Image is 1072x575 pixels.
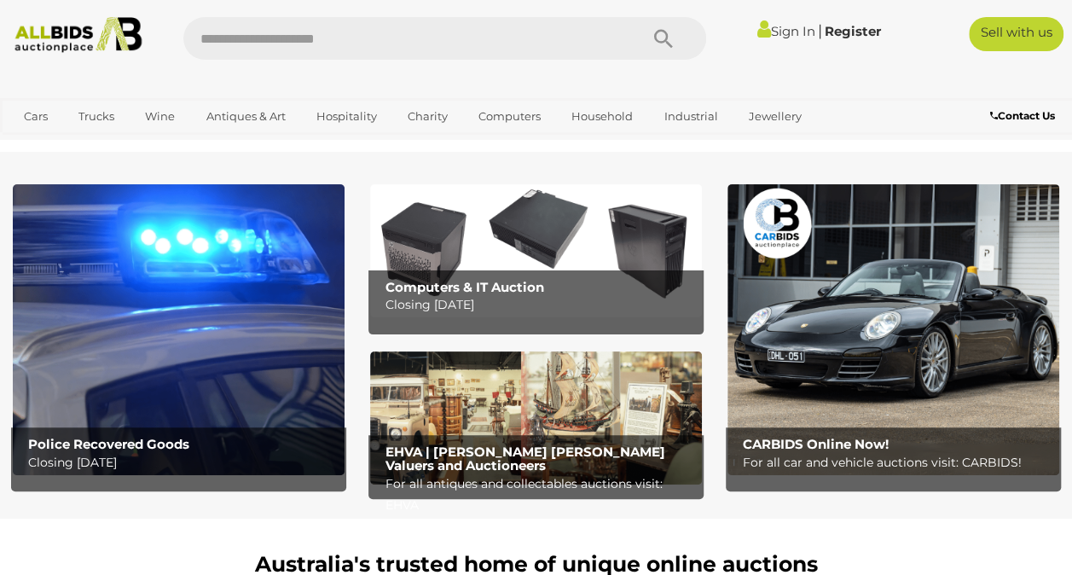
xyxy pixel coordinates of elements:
a: Computers [467,102,552,131]
a: Office [13,131,67,159]
a: Police Recovered Goods Police Recovered Goods Closing [DATE] [13,184,345,475]
a: Sports [76,131,133,159]
img: Computers & IT Auction [370,184,702,317]
a: Sign In [757,23,815,39]
a: CARBIDS Online Now! CARBIDS Online Now! For all car and vehicle auctions visit: CARBIDS! [727,184,1059,475]
a: Computers & IT Auction Computers & IT Auction Closing [DATE] [370,184,702,317]
a: Cars [13,102,59,131]
a: Antiques & Art [195,102,297,131]
img: CARBIDS Online Now! [727,184,1059,475]
span: | [818,21,822,40]
a: Jewellery [738,102,813,131]
a: Register [825,23,881,39]
img: Allbids.com.au [8,17,149,53]
a: Trucks [67,102,125,131]
button: Search [621,17,706,60]
a: Wine [134,102,186,131]
p: For all antiques and collectables auctions visit: EHVA [385,473,696,516]
a: Sell with us [969,17,1063,51]
b: Computers & IT Auction [385,279,544,295]
a: Hospitality [305,102,388,131]
p: For all car and vehicle auctions visit: CARBIDS! [743,452,1053,473]
a: EHVA | Evans Hastings Valuers and Auctioneers EHVA | [PERSON_NAME] [PERSON_NAME] Valuers and Auct... [370,351,702,485]
a: Charity [397,102,459,131]
img: Police Recovered Goods [13,184,345,475]
b: Police Recovered Goods [28,436,189,452]
b: CARBIDS Online Now! [743,436,889,452]
a: Household [560,102,644,131]
a: Contact Us [990,107,1059,125]
b: EHVA | [PERSON_NAME] [PERSON_NAME] Valuers and Auctioneers [385,444,665,474]
p: Closing [DATE] [385,294,696,316]
p: Closing [DATE] [28,452,339,473]
a: Industrial [652,102,728,131]
b: Contact Us [990,109,1055,122]
img: EHVA | Evans Hastings Valuers and Auctioneers [370,351,702,485]
a: [GEOGRAPHIC_DATA] [142,131,285,159]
